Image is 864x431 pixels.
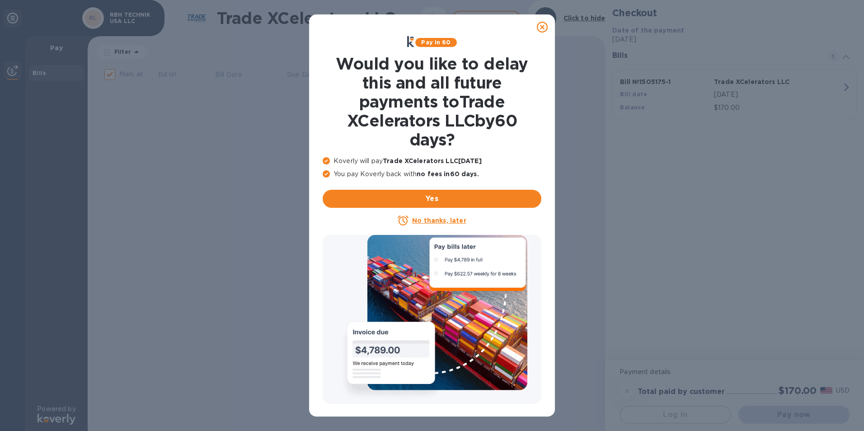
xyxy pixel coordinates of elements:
h1: Would you like to delay this and all future payments to Trade XCelerators LLC by 60 days ? [323,54,541,149]
b: Pay in 60 [421,39,451,46]
span: Yes [330,193,534,204]
b: Trade XCelerators LLC [DATE] [383,157,482,164]
button: Yes [323,190,541,208]
u: No thanks, later [412,217,466,224]
p: Koverly will pay [323,156,541,166]
b: no fees in 60 days . [417,170,479,178]
p: You pay Koverly back with [323,169,541,179]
